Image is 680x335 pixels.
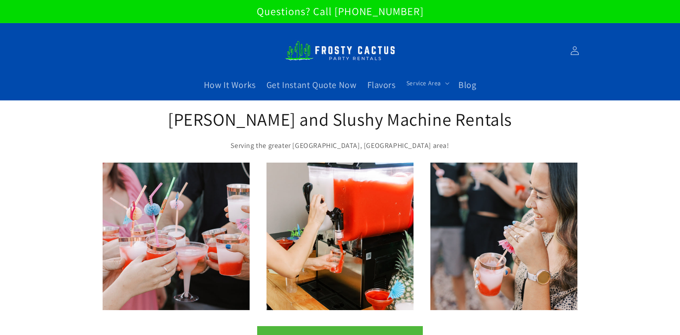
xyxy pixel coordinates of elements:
[401,74,453,92] summary: Service Area
[453,74,481,96] a: Blog
[167,140,513,152] p: Serving the greater [GEOGRAPHIC_DATA], [GEOGRAPHIC_DATA] area!
[261,74,362,96] a: Get Instant Quote Now
[199,74,261,96] a: How It Works
[204,79,256,91] span: How It Works
[285,36,396,66] img: Frosty Cactus Margarita machine rentals Slushy machine rentals dirt soda dirty slushies
[458,79,476,91] span: Blog
[167,108,513,131] h2: [PERSON_NAME] and Slushy Machine Rentals
[362,74,401,96] a: Flavors
[367,79,396,91] span: Flavors
[266,79,357,91] span: Get Instant Quote Now
[406,79,441,87] span: Service Area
